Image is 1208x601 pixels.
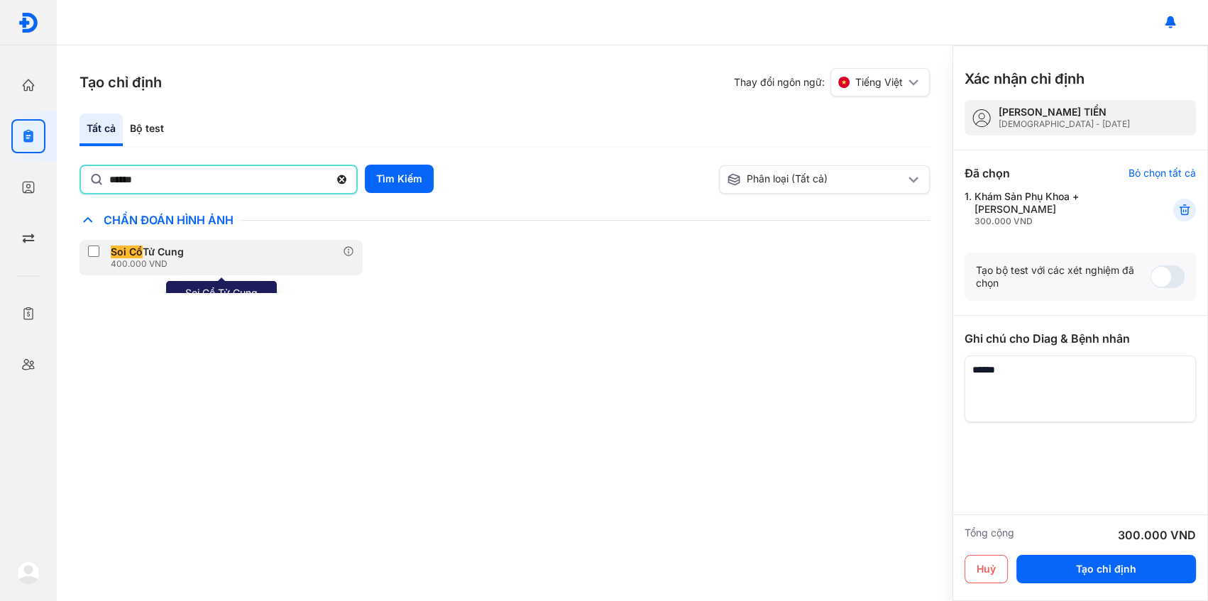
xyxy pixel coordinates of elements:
[365,165,434,193] button: Tìm Kiếm
[965,165,1010,182] div: Đã chọn
[18,12,39,33] img: logo
[734,68,930,97] div: Thay đổi ngôn ngữ:
[111,246,143,258] span: Soi Cổ
[17,561,40,584] img: logo
[855,76,903,89] span: Tiếng Việt
[123,114,171,146] div: Bộ test
[999,106,1130,118] div: [PERSON_NAME] TIỀN
[965,69,1085,89] h3: Xác nhận chỉ định
[79,72,162,92] h3: Tạo chỉ định
[976,264,1151,290] div: Tạo bộ test với các xét nghiệm đã chọn
[974,216,1138,227] div: 300.000 VND
[965,330,1196,347] div: Ghi chú cho Diag & Bệnh nhân
[1016,555,1196,583] button: Tạo chỉ định
[111,258,190,270] div: 400.000 VND
[727,172,906,187] div: Phân loại (Tất cả)
[1129,167,1196,180] div: Bỏ chọn tất cả
[965,190,1138,227] div: 1.
[999,118,1130,130] div: [DEMOGRAPHIC_DATA] - [DATE]
[965,555,1008,583] button: Huỷ
[79,114,123,146] div: Tất cả
[1118,526,1196,544] div: 300.000 VND
[97,213,241,227] span: Chẩn Đoán Hình Ảnh
[965,526,1014,544] div: Tổng cộng
[111,246,184,258] div: Tử Cung
[974,190,1138,227] div: Khám Sản Phụ Khoa + [PERSON_NAME]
